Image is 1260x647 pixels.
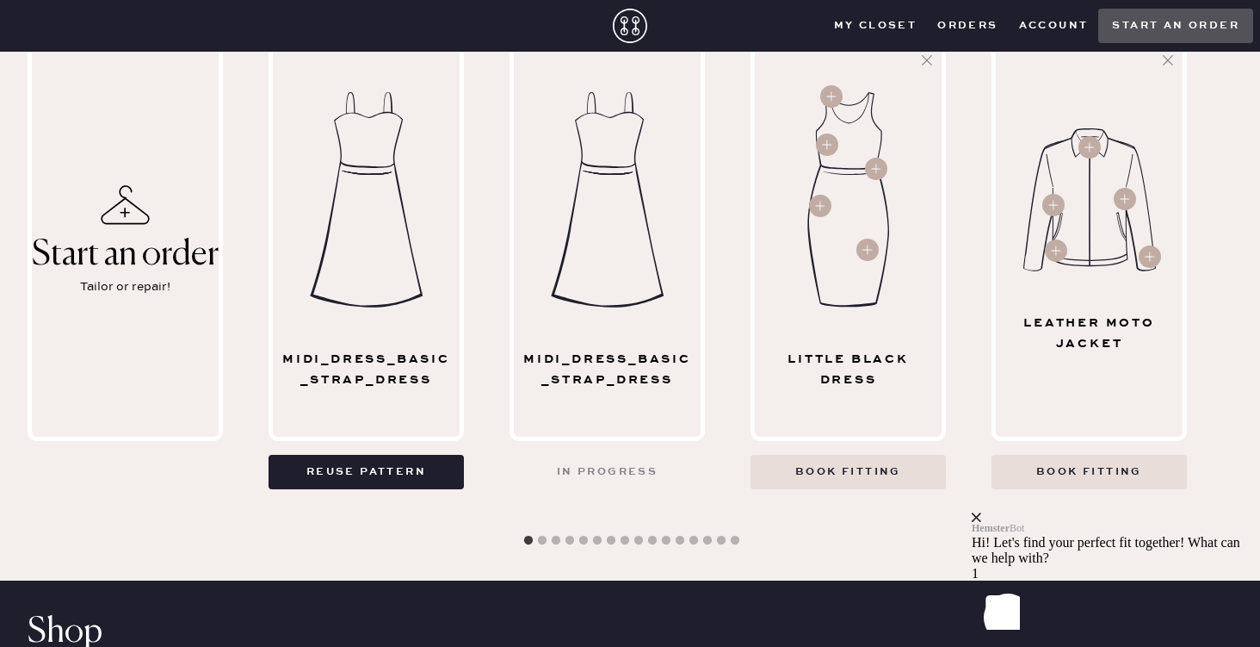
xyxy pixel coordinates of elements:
[616,532,633,550] button: 8
[575,532,592,550] button: 5
[1009,13,1099,39] button: Account
[547,532,565,550] button: 3
[927,13,1008,39] button: Orders
[602,532,620,550] button: 7
[685,532,702,550] button: 13
[306,92,427,308] img: Garment image
[1023,128,1156,271] img: Garment image
[713,532,730,550] button: 15
[520,532,537,550] button: 1
[763,349,935,390] div: Little Black Dress
[522,349,694,390] div: midi_dress_basic_strap_dress
[28,622,1232,643] div: Shop
[644,532,661,550] button: 10
[972,407,1256,644] iframe: Front Chat
[658,532,675,550] button: 11
[824,13,928,39] button: My Closet
[750,455,946,489] button: Book fitting
[547,92,668,308] img: Garment image
[726,532,744,550] button: 16
[699,532,716,550] button: 14
[561,532,578,550] button: 4
[1004,313,1176,354] div: Leather Moto Jacket
[269,455,464,489] button: Reuse pattern
[80,277,170,296] div: Tailor or repair!
[1098,9,1253,43] button: Start an order
[630,532,647,550] button: 9
[589,532,606,550] button: 6
[510,455,705,489] button: In progress
[804,92,893,308] img: Garment image
[534,532,551,550] button: 2
[918,52,936,69] svg: Hide pattern
[281,349,453,390] div: midi_dress_basic_strap_dress
[671,532,689,550] button: 12
[1159,52,1177,69] svg: Hide pattern
[32,236,219,274] div: Start an order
